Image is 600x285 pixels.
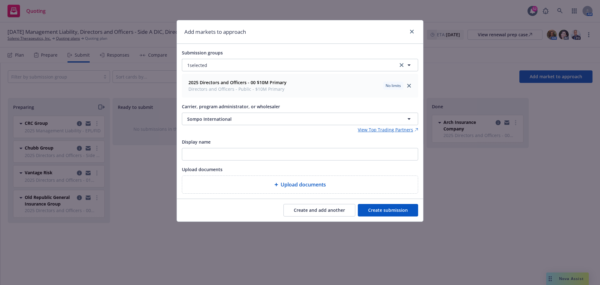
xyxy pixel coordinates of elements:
button: Create and add another [283,204,355,216]
button: 1selectedclear selection [182,59,418,71]
h1: Add markets to approach [184,28,246,36]
div: Upload documents [182,176,418,194]
a: clear selection [398,61,405,69]
span: Submission groups [182,50,223,56]
span: Sompo International [187,116,383,122]
strong: 2025 Directors and Officers - 00 $10M Primary [188,79,287,85]
span: 1 selected [187,62,207,69]
span: No limits [386,83,401,89]
span: Directors and Officers - Public - $10M Primary [188,86,287,92]
span: Upload documents [182,166,222,172]
a: close [408,28,416,35]
span: Display name [182,139,211,145]
a: close [405,82,413,89]
button: Sompo International [182,113,418,125]
span: Carrier, program administrator, or wholesaler [182,104,280,109]
a: View Top Trading Partners [358,126,418,133]
button: Create submission [358,204,418,216]
span: Upload documents [281,181,326,188]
